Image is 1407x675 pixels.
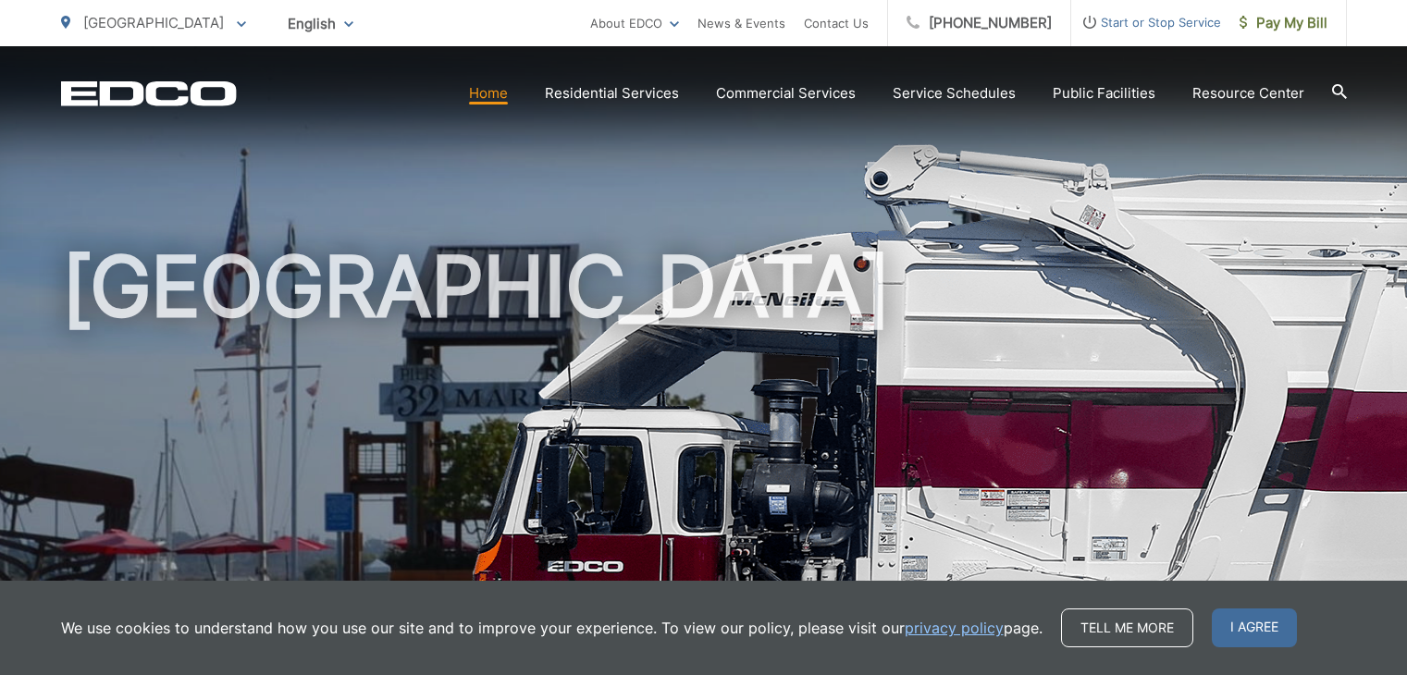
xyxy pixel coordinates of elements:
[1212,608,1297,647] span: I agree
[804,12,869,34] a: Contact Us
[469,82,508,104] a: Home
[274,7,367,40] span: English
[893,82,1016,104] a: Service Schedules
[545,82,679,104] a: Residential Services
[716,82,856,104] a: Commercial Services
[1053,82,1155,104] a: Public Facilities
[61,617,1043,639] p: We use cookies to understand how you use our site and to improve your experience. To view our pol...
[590,12,679,34] a: About EDCO
[61,80,237,106] a: EDCD logo. Return to the homepage.
[1061,608,1193,647] a: Tell me more
[1240,12,1327,34] span: Pay My Bill
[697,12,785,34] a: News & Events
[905,617,1004,639] a: privacy policy
[83,14,224,31] span: [GEOGRAPHIC_DATA]
[1192,82,1304,104] a: Resource Center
